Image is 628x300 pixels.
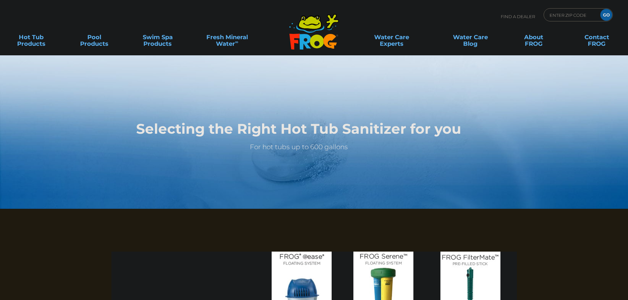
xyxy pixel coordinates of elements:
[501,8,535,25] p: Find A Dealer
[600,9,612,21] input: GO
[572,31,621,44] a: ContactFROG
[352,31,432,44] a: Water CareExperts
[121,121,476,137] h1: Selecting the Right Hot Tub Sanitizer for you
[549,10,593,20] input: Zip Code Form
[133,31,182,44] a: Swim SpaProducts
[121,142,476,152] p: For hot tubs up to 600 gallons
[509,31,558,44] a: AboutFROG
[196,31,258,44] a: Fresh MineralWater∞
[235,39,238,44] sup: ∞
[70,31,119,44] a: PoolProducts
[446,31,495,44] a: Water CareBlog
[7,31,56,44] a: Hot TubProducts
